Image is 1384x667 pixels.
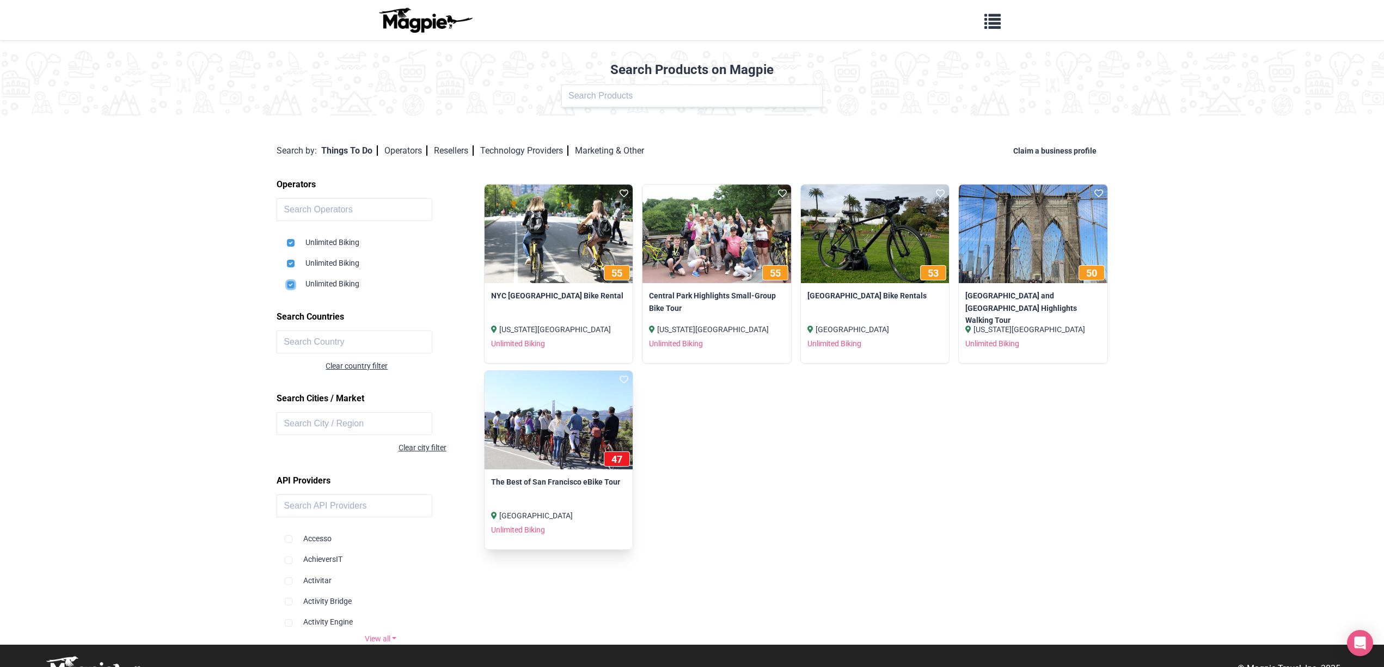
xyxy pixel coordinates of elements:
[649,323,785,335] div: [US_STATE][GEOGRAPHIC_DATA]
[277,144,317,158] div: Search by:
[491,339,545,348] a: Unlimited Biking
[277,331,432,353] input: Search Country
[959,185,1107,284] a: 50
[1013,146,1101,155] a: Claim a business profile
[965,290,1101,326] a: [GEOGRAPHIC_DATA] and [GEOGRAPHIC_DATA] Highlights Walking Tour
[1086,267,1097,279] span: 50
[649,339,703,348] a: Unlimited Biking
[285,586,476,607] div: Activity Bridge
[959,185,1107,284] img: Brooklyn Bridge and Lower Manhattan Highlights Walking Tour image
[807,339,861,348] a: Unlimited Biking
[491,323,627,335] div: [US_STATE][GEOGRAPHIC_DATA]
[277,633,484,645] a: View all
[807,323,943,335] div: [GEOGRAPHIC_DATA]
[770,267,781,279] span: 55
[1347,630,1373,656] div: Open Intercom Messenger
[807,290,943,302] a: [GEOGRAPHIC_DATA] Bike Rentals
[277,389,484,408] h2: Search Cities / Market
[485,371,633,470] a: 47
[285,524,476,544] div: Accesso
[287,269,476,290] div: Unlimited Biking
[575,145,644,156] a: Marketing & Other
[801,185,950,284] a: 53
[326,360,484,372] div: Clear country filter
[376,7,474,33] img: logo-ab69f6fb50320c5b225c76a69d11143b.png
[649,290,785,314] a: Central Park Highlights Small-Group Bike Tour
[480,145,568,156] a: Technology Providers
[277,308,484,326] h2: Search Countries
[491,476,627,488] a: The Best of San Francisco eBike Tour
[485,185,633,284] a: 55
[285,544,476,565] div: AchieversIT
[801,185,950,284] img: Golden Gate Park Bike Rentals image
[965,339,1019,348] a: Unlimited Biking
[277,412,432,435] input: Search City / Region
[285,607,476,628] div: Activity Engine
[434,145,474,156] a: Resellers
[965,323,1101,335] div: [US_STATE][GEOGRAPHIC_DATA]
[491,510,627,522] div: [GEOGRAPHIC_DATA]
[611,267,622,279] span: 55
[277,472,484,490] h2: API Providers
[277,442,446,454] div: Clear city filter
[384,145,427,156] a: Operators
[928,267,939,279] span: 53
[277,494,432,517] input: Search API Providers
[491,290,627,302] a: NYC [GEOGRAPHIC_DATA] Bike Rental
[491,525,545,534] a: Unlimited Biking
[642,185,791,284] a: 55
[321,145,378,156] a: Things To Do
[642,185,791,284] img: Central Park Highlights Small-Group Bike Tour image
[287,228,476,248] div: Unlimited Biking
[285,566,476,586] div: Activitar
[561,84,823,107] input: Search Products
[485,371,633,470] img: The Best of San Francisco eBike Tour image
[277,198,432,221] input: Search Operators
[7,62,1377,78] h2: Search Products on Magpie
[485,185,633,284] img: NYC Central Park Bike Rental image
[277,175,484,194] h2: Operators
[611,454,622,465] span: 47
[287,248,476,269] div: Unlimited Biking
